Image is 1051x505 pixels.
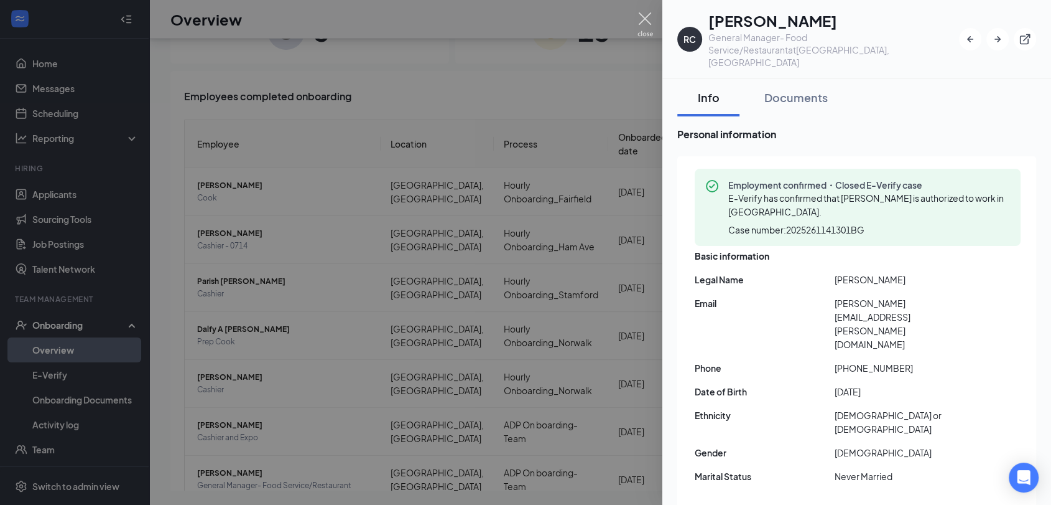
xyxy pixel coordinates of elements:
[1019,33,1031,45] svg: ExternalLink
[695,385,835,399] span: Date of Birth
[835,385,975,399] span: [DATE]
[835,296,975,351] span: [PERSON_NAME][EMAIL_ADDRESS][PERSON_NAME][DOMAIN_NAME]
[708,10,959,31] h1: [PERSON_NAME]
[986,28,1009,50] button: ArrowRight
[677,126,1036,142] span: Personal information
[1009,463,1039,493] div: Open Intercom Messenger
[728,224,864,236] span: Case number: 2025261141301BG
[964,33,976,45] svg: ArrowLeftNew
[695,361,835,375] span: Phone
[705,179,720,194] svg: CheckmarkCircle
[959,28,981,50] button: ArrowLeftNew
[695,273,835,286] span: Legal Name
[835,470,975,483] span: Never Married
[683,33,696,45] div: RC
[690,90,727,105] div: Info
[764,90,828,105] div: Documents
[695,408,835,422] span: Ethnicity
[835,408,975,436] span: [DEMOGRAPHIC_DATA] or [DEMOGRAPHIC_DATA]
[991,33,1004,45] svg: ArrowRight
[695,470,835,483] span: Marital Status
[835,446,975,460] span: [DEMOGRAPHIC_DATA]
[695,296,835,310] span: Email
[835,361,975,375] span: [PHONE_NUMBER]
[1014,28,1036,50] button: ExternalLink
[708,31,959,68] div: General Manager- Food Service/Restaurant at [GEOGRAPHIC_DATA], [GEOGRAPHIC_DATA]
[728,192,1004,217] span: E-Verify has confirmed that [PERSON_NAME] is authorized to work in [GEOGRAPHIC_DATA].
[728,179,1011,191] span: Employment confirmed・Closed E-Verify case
[695,446,835,460] span: Gender
[695,249,769,263] span: Basic information
[835,273,975,286] span: [PERSON_NAME]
